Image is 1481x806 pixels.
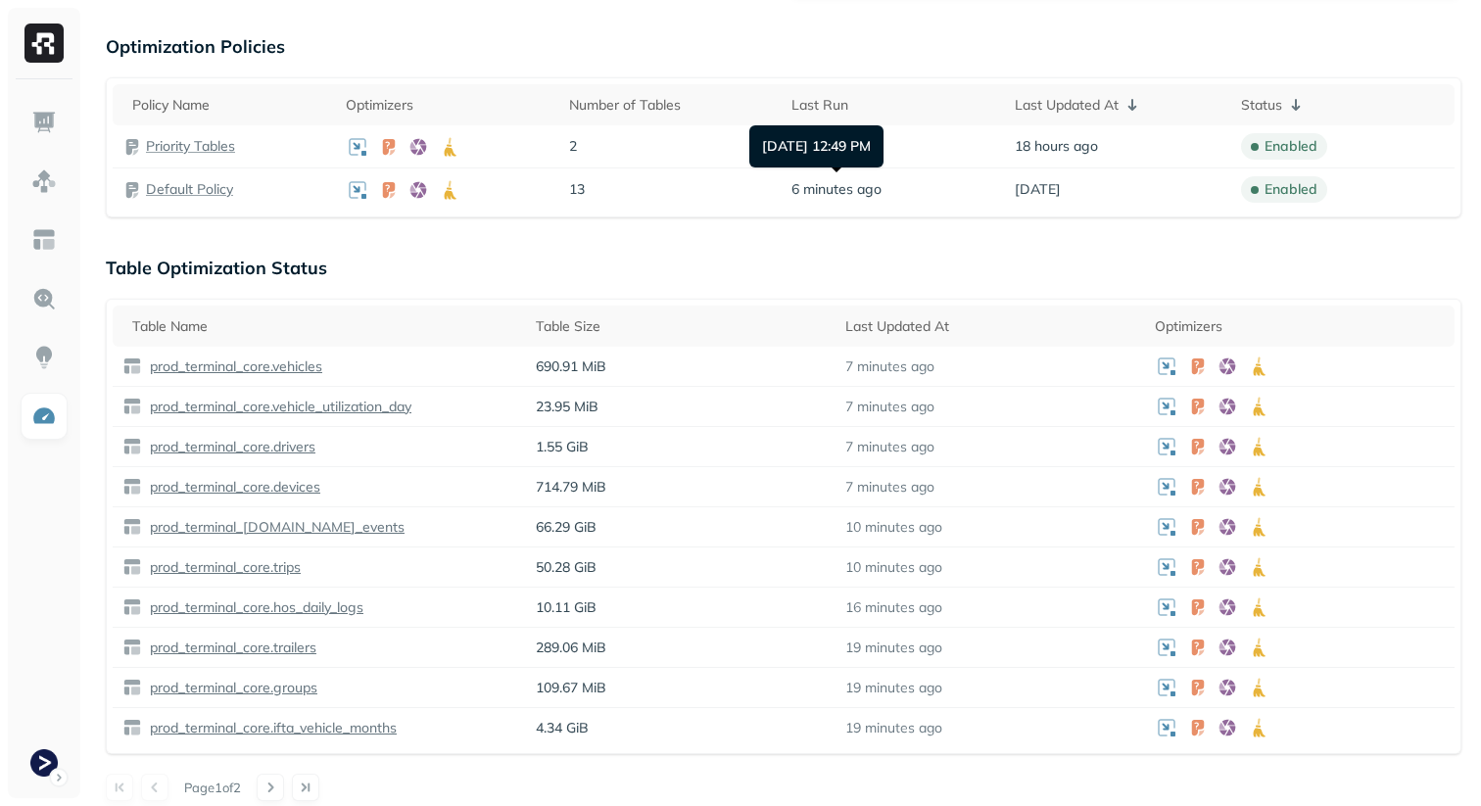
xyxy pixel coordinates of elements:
[31,345,57,370] img: Insights
[845,357,934,376] p: 7 minutes ago
[1265,137,1317,156] p: enabled
[569,137,773,156] p: 2
[146,398,411,416] p: prod_terminal_core.vehicle_utilization_day
[536,478,826,497] p: 714.79 MiB
[132,96,326,115] div: Policy Name
[122,397,142,416] img: table
[31,168,57,194] img: Assets
[122,477,142,497] img: table
[106,35,1461,58] p: Optimization Policies
[791,180,882,199] span: 6 minutes ago
[791,96,995,115] div: Last Run
[184,779,241,796] p: Page 1 of 2
[142,478,320,497] a: prod_terminal_core.devices
[142,558,301,577] a: prod_terminal_core.trips
[146,679,317,697] p: prod_terminal_core.groups
[146,438,315,456] p: prod_terminal_core.drivers
[536,438,826,456] p: 1.55 GiB
[536,679,826,697] p: 109.67 MiB
[845,518,942,537] p: 10 minutes ago
[142,639,316,657] a: prod_terminal_core.trailers
[845,398,934,416] p: 7 minutes ago
[749,125,884,167] div: [DATE] 12:49 PM
[146,137,235,156] a: Priority Tables
[146,719,397,737] p: prod_terminal_core.ifta_vehicle_months
[132,317,516,336] div: Table Name
[536,518,826,537] p: 66.29 GiB
[569,96,773,115] div: Number of Tables
[1241,93,1445,117] div: Status
[146,357,322,376] p: prod_terminal_core.vehicles
[142,438,315,456] a: prod_terminal_core.drivers
[1015,93,1221,117] div: Last Updated At
[146,478,320,497] p: prod_terminal_core.devices
[31,110,57,135] img: Dashboard
[1265,180,1317,199] p: enabled
[536,598,826,617] p: 10.11 GiB
[146,558,301,577] p: prod_terminal_core.trips
[122,678,142,697] img: table
[536,639,826,657] p: 289.06 MiB
[536,357,826,376] p: 690.91 MiB
[142,357,322,376] a: prod_terminal_core.vehicles
[146,518,405,537] p: prod_terminal_[DOMAIN_NAME]_events
[31,286,57,311] img: Query Explorer
[845,719,942,737] p: 19 minutes ago
[106,257,1461,279] p: Table Optimization Status
[122,437,142,456] img: table
[122,597,142,617] img: table
[845,558,942,577] p: 10 minutes ago
[1015,180,1061,199] span: [DATE]
[146,180,233,199] a: Default Policy
[845,438,934,456] p: 7 minutes ago
[845,478,934,497] p: 7 minutes ago
[536,719,826,737] p: 4.34 GiB
[30,749,58,777] img: Terminal
[346,96,549,115] div: Optimizers
[122,517,142,537] img: table
[142,518,405,537] a: prod_terminal_[DOMAIN_NAME]_events
[122,557,142,577] img: table
[31,227,57,253] img: Asset Explorer
[122,718,142,737] img: table
[845,679,942,697] p: 19 minutes ago
[845,317,1135,336] div: Last Updated At
[536,398,826,416] p: 23.95 MiB
[536,317,826,336] div: Table Size
[142,598,363,617] a: prod_terminal_core.hos_daily_logs
[1015,137,1098,156] span: 18 hours ago
[146,639,316,657] p: prod_terminal_core.trailers
[142,679,317,697] a: prod_terminal_core.groups
[845,639,942,657] p: 19 minutes ago
[122,356,142,376] img: table
[569,180,773,199] p: 13
[536,558,826,577] p: 50.28 GiB
[142,398,411,416] a: prod_terminal_core.vehicle_utilization_day
[1155,317,1445,336] div: Optimizers
[146,598,363,617] p: prod_terminal_core.hos_daily_logs
[31,403,57,429] img: Optimization
[845,598,942,617] p: 16 minutes ago
[24,24,64,63] img: Ryft
[122,638,142,657] img: table
[142,719,397,737] a: prod_terminal_core.ifta_vehicle_months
